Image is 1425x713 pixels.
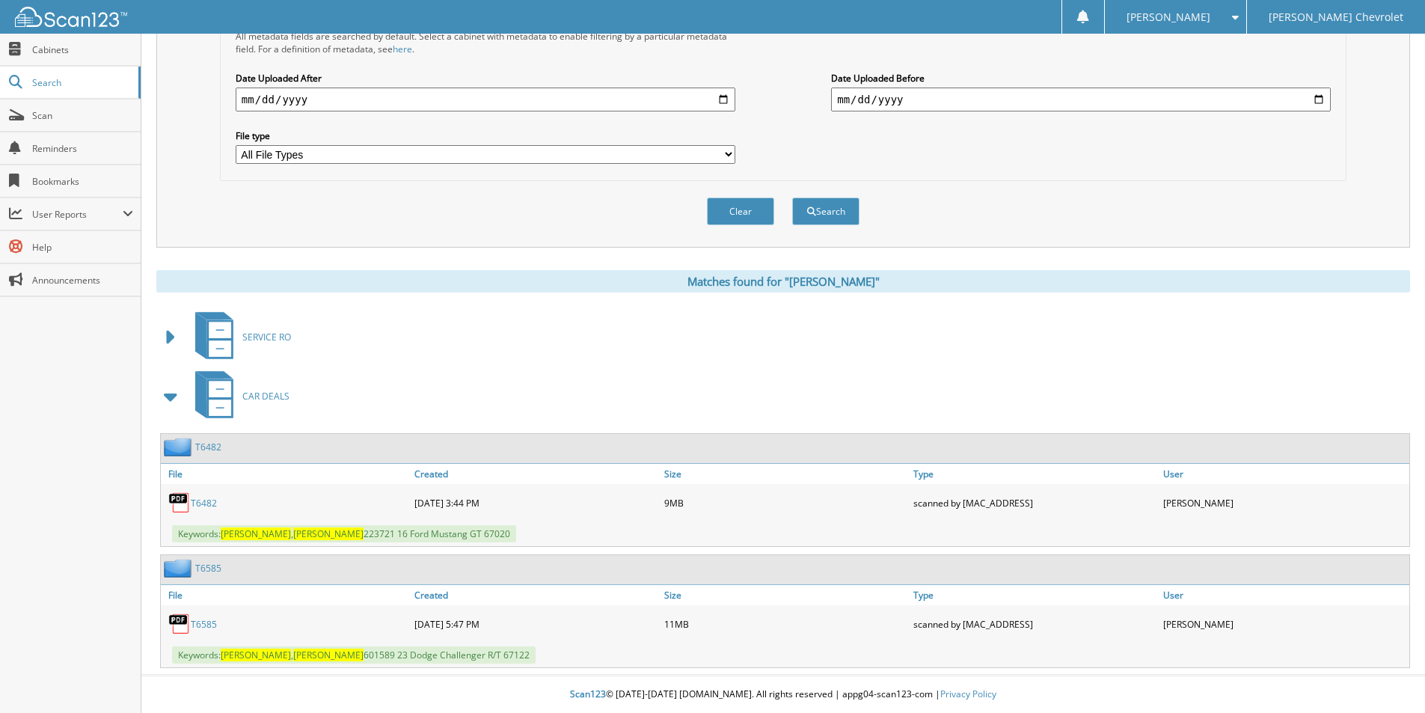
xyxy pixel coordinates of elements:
div: 9MB [661,488,910,518]
span: Scan [32,109,133,122]
span: [PERSON_NAME] [293,527,364,540]
div: Matches found for "[PERSON_NAME]" [156,270,1410,293]
a: Created [411,585,661,605]
a: T6482 [191,497,217,509]
input: end [831,88,1331,111]
div: scanned by [MAC_ADDRESS] [910,609,1159,639]
img: PDF.png [168,492,191,514]
span: [PERSON_NAME] [1127,13,1210,22]
a: File [161,464,411,484]
a: Size [661,585,910,605]
a: CAR DEALS [186,367,289,426]
span: Keywords: , 601589 23 Dodge Challenger R/T 67122 [172,646,536,664]
div: scanned by [MAC_ADDRESS] [910,488,1159,518]
img: folder2.png [164,559,195,578]
img: scan123-logo-white.svg [15,7,127,27]
img: folder2.png [164,438,195,456]
span: SERVICE RO [242,331,291,343]
span: Search [32,76,131,89]
a: Privacy Policy [940,688,996,700]
span: Reminders [32,142,133,155]
span: [PERSON_NAME] [221,527,291,540]
span: Help [32,241,133,254]
span: Scan123 [570,688,606,700]
span: Keywords: , 223721 16 Ford Mustang GT 67020 [172,525,516,542]
div: [PERSON_NAME] [1159,488,1409,518]
span: CAR DEALS [242,390,289,403]
a: here [393,43,412,55]
input: start [236,88,735,111]
span: [PERSON_NAME] [221,649,291,661]
div: [DATE] 3:44 PM [411,488,661,518]
label: File type [236,129,735,142]
span: User Reports [32,208,123,221]
button: Search [792,198,859,225]
label: Date Uploaded Before [831,72,1331,85]
a: Created [411,464,661,484]
div: All metadata fields are searched by default. Select a cabinet with metadata to enable filtering b... [236,30,735,55]
a: T6482 [195,441,221,453]
span: Bookmarks [32,175,133,188]
div: [DATE] 5:47 PM [411,609,661,639]
a: Type [910,464,1159,484]
a: User [1159,585,1409,605]
a: SERVICE RO [186,307,291,367]
div: [PERSON_NAME] [1159,609,1409,639]
button: Clear [707,198,774,225]
label: Date Uploaded After [236,72,735,85]
span: Cabinets [32,43,133,56]
a: T6585 [195,562,221,575]
a: Type [910,585,1159,605]
a: Size [661,464,910,484]
iframe: Chat Widget [1350,641,1425,713]
a: File [161,585,411,605]
span: [PERSON_NAME] [293,649,364,661]
div: 11MB [661,609,910,639]
span: Announcements [32,274,133,287]
img: PDF.png [168,613,191,635]
a: User [1159,464,1409,484]
span: [PERSON_NAME] Chevrolet [1269,13,1403,22]
div: © [DATE]-[DATE] [DOMAIN_NAME]. All rights reserved | appg04-scan123-com | [141,676,1425,713]
a: T6585 [191,618,217,631]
